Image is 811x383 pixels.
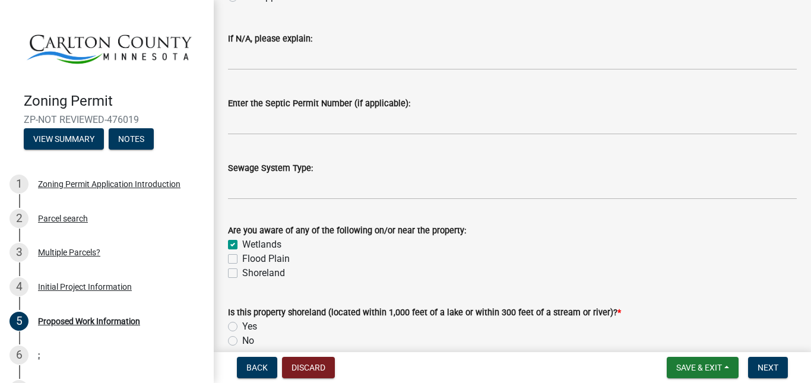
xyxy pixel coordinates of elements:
[242,319,257,334] label: Yes
[38,248,100,257] div: Multiple Parcels?
[9,346,28,365] div: 6
[228,100,410,108] label: Enter the Septic Permit Number (if applicable):
[242,238,281,252] label: Wetlands
[9,175,28,194] div: 1
[758,363,778,372] span: Next
[38,351,40,359] div: :
[237,357,277,378] button: Back
[24,114,190,125] span: ZP-NOT REVIEWED-476019
[242,334,254,348] label: No
[242,252,290,266] label: Flood Plain
[109,135,154,145] wm-modal-confirm: Notes
[24,135,104,145] wm-modal-confirm: Summary
[228,227,466,235] label: Are you aware of any of the following on/or near the property:
[9,243,28,262] div: 3
[282,357,335,378] button: Discard
[38,180,180,188] div: Zoning Permit Application Introduction
[9,312,28,331] div: 5
[667,357,739,378] button: Save & Exit
[24,93,204,110] h4: Zoning Permit
[38,283,132,291] div: Initial Project Information
[109,128,154,150] button: Notes
[676,363,722,372] span: Save & Exit
[228,35,312,43] label: If N/A, please explain:
[246,363,268,372] span: Back
[38,214,88,223] div: Parcel search
[242,266,285,280] label: Shoreland
[38,317,140,325] div: Proposed Work Information
[9,209,28,228] div: 2
[228,309,621,317] label: Is this property shoreland (located within 1,000 feet of a lake or within 300 feet of a stream or...
[228,164,313,173] label: Sewage System Type:
[748,357,788,378] button: Next
[9,277,28,296] div: 4
[24,12,195,80] img: Carlton County, Minnesota
[24,128,104,150] button: View Summary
